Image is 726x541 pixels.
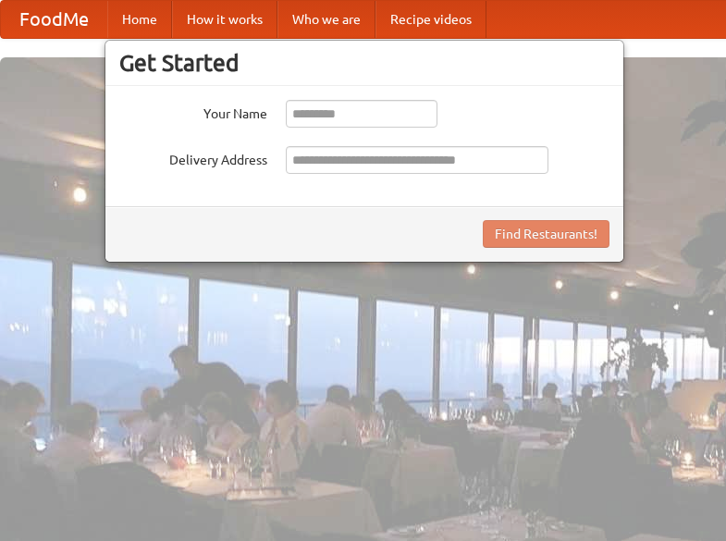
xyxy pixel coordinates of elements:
[107,1,172,38] a: Home
[119,146,267,169] label: Delivery Address
[375,1,486,38] a: Recipe videos
[1,1,107,38] a: FoodMe
[172,1,277,38] a: How it works
[277,1,375,38] a: Who we are
[119,100,267,123] label: Your Name
[483,220,609,248] button: Find Restaurants!
[119,49,609,77] h3: Get Started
